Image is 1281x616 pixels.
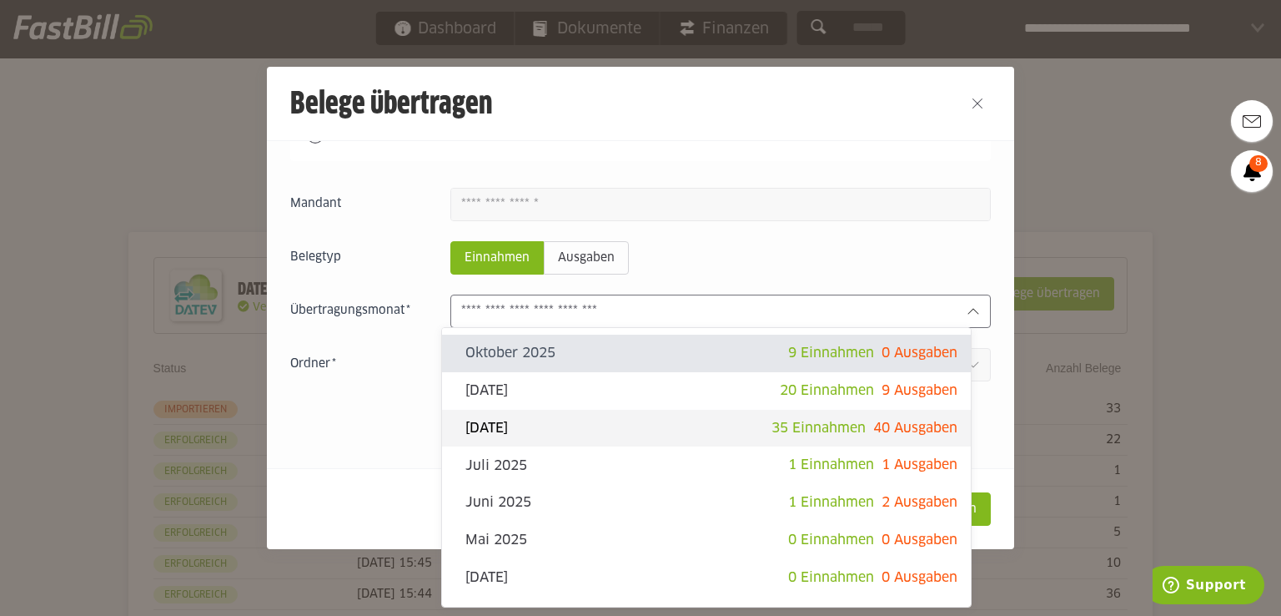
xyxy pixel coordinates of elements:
[771,422,866,435] span: 35 Einnahmen
[442,372,971,410] sl-option: [DATE]
[873,422,957,435] span: 40 Ausgaben
[788,346,874,360] span: 9 Einnahmen
[882,496,957,509] span: 2 Ausgaben
[788,571,874,584] span: 0 Einnahmen
[882,571,957,584] span: 0 Ausgaben
[442,447,971,484] sl-option: Juli 2025
[442,522,971,559] sl-option: Mai 2025
[882,458,957,472] span: 1 Ausgaben
[788,496,874,509] span: 1 Einnahmen
[882,346,957,360] span: 0 Ausgaben
[1249,155,1268,172] span: 8
[442,484,971,522] sl-option: Juni 2025
[544,241,629,275] sl-radio-button: Ausgaben
[450,241,544,275] sl-radio-button: Einnahmen
[1153,566,1264,608] iframe: Öffnet ein Widget, in dem Sie weitere Informationen finden
[1231,150,1273,192] a: 8
[882,533,957,547] span: 0 Ausgaben
[788,533,874,547] span: 0 Einnahmen
[780,384,874,397] span: 20 Einnahmen
[442,335,971,372] sl-option: Oktober 2025
[442,410,971,447] sl-option: [DATE]
[882,384,957,397] span: 9 Ausgaben
[290,422,991,438] sl-switch: Bereits übertragene Belege werden übermittelt
[442,559,971,597] sl-option: [DATE]
[788,458,874,472] span: 1 Einnahmen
